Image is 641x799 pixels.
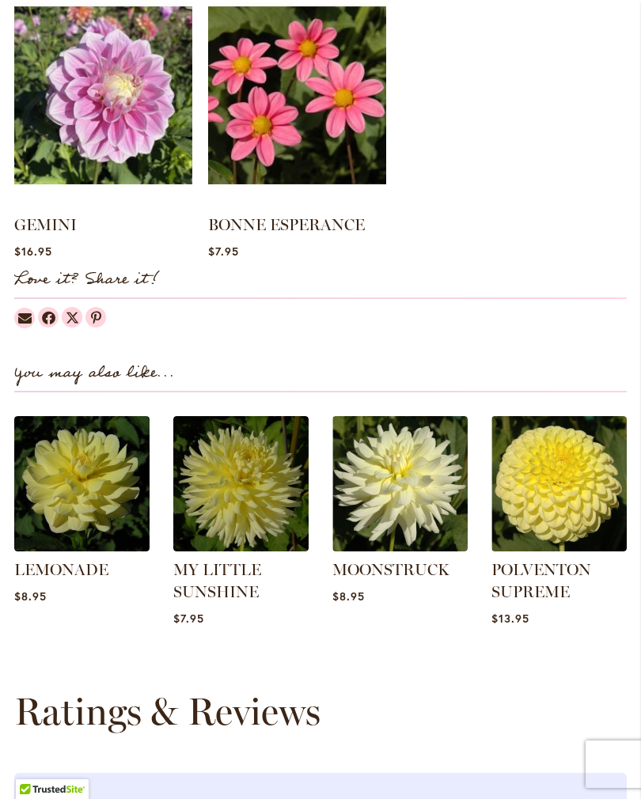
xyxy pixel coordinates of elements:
a: MY LITTLE SUNSHINE [173,560,261,601]
span: $7.95 [173,611,204,626]
a: LEMONADE [14,540,150,555]
a: Dahlias on Facebook [38,307,59,328]
a: GEMINI [14,215,77,234]
span: $8.95 [14,589,47,604]
img: LEMONADE [14,416,150,551]
a: Dahlias on Pinterest [85,307,106,328]
a: POLVENTON SUPREME [491,540,627,555]
a: BONNE ESPERANCE [208,215,365,234]
span: $16.95 [14,244,52,259]
span: $8.95 [332,589,365,604]
a: MOONSTRUCK [332,560,449,579]
img: POLVENTON SUPREME [491,416,627,551]
img: MY LITTLE SUNSHINE [173,416,309,551]
a: LEMONADE [14,560,108,579]
a: POLVENTON SUPREME [491,560,591,601]
strong: You may also like... [14,360,175,386]
span: $7.95 [208,244,239,259]
strong: Love it? Share it! [14,267,159,293]
span: $13.95 [491,611,529,626]
a: MOONSTRUCK [332,540,468,555]
a: MY LITTLE SUNSHINE [173,540,309,555]
iframe: Launch Accessibility Center [12,743,56,787]
strong: Ratings & Reviews [14,688,320,734]
a: Dahlias on Twitter [62,307,82,328]
img: MOONSTRUCK [332,416,468,551]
